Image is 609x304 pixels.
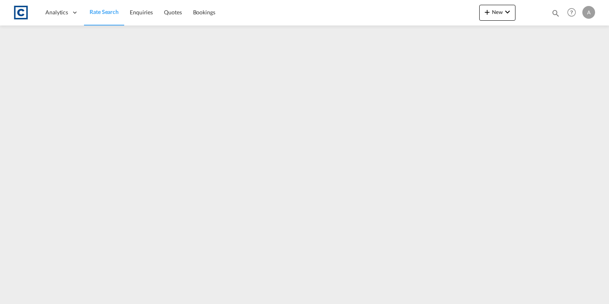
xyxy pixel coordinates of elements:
[551,9,560,21] div: icon-magnify
[45,8,68,16] span: Analytics
[582,6,595,19] div: A
[130,9,153,16] span: Enquiries
[90,8,119,15] span: Rate Search
[12,4,30,22] img: 1fdb9190129311efbfaf67cbb4249bed.jpeg
[479,5,515,21] button: icon-plus 400-fgNewicon-chevron-down
[565,6,578,19] span: Help
[503,7,512,17] md-icon: icon-chevron-down
[164,9,182,16] span: Quotes
[193,9,215,16] span: Bookings
[551,9,560,18] md-icon: icon-magnify
[482,9,512,15] span: New
[482,7,492,17] md-icon: icon-plus 400-fg
[565,6,582,20] div: Help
